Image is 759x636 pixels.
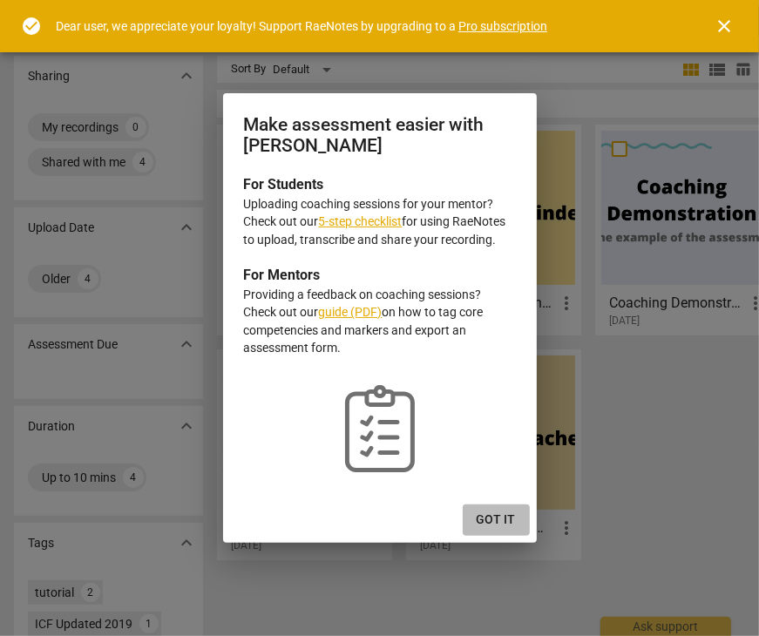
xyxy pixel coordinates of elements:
[244,286,516,357] p: Providing a feedback on coaching sessions? Check out our on how to tag core competencies and mark...
[21,16,42,37] span: check_circle
[463,504,530,536] button: Got it
[244,195,516,249] p: Uploading coaching sessions for your mentor? Check out our for using RaeNotes to upload, transcri...
[703,5,745,47] button: Close
[319,305,383,319] a: guide (PDF)
[56,17,547,36] div: Dear user, we appreciate your loyalty! Support RaeNotes by upgrading to a
[477,511,516,529] span: Got it
[244,176,324,193] b: For Students
[244,267,321,283] b: For Mentors
[714,16,735,37] span: close
[319,214,403,228] a: 5-step checklist
[244,114,516,157] h2: Make assessment easier with [PERSON_NAME]
[458,19,547,33] a: Pro subscription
